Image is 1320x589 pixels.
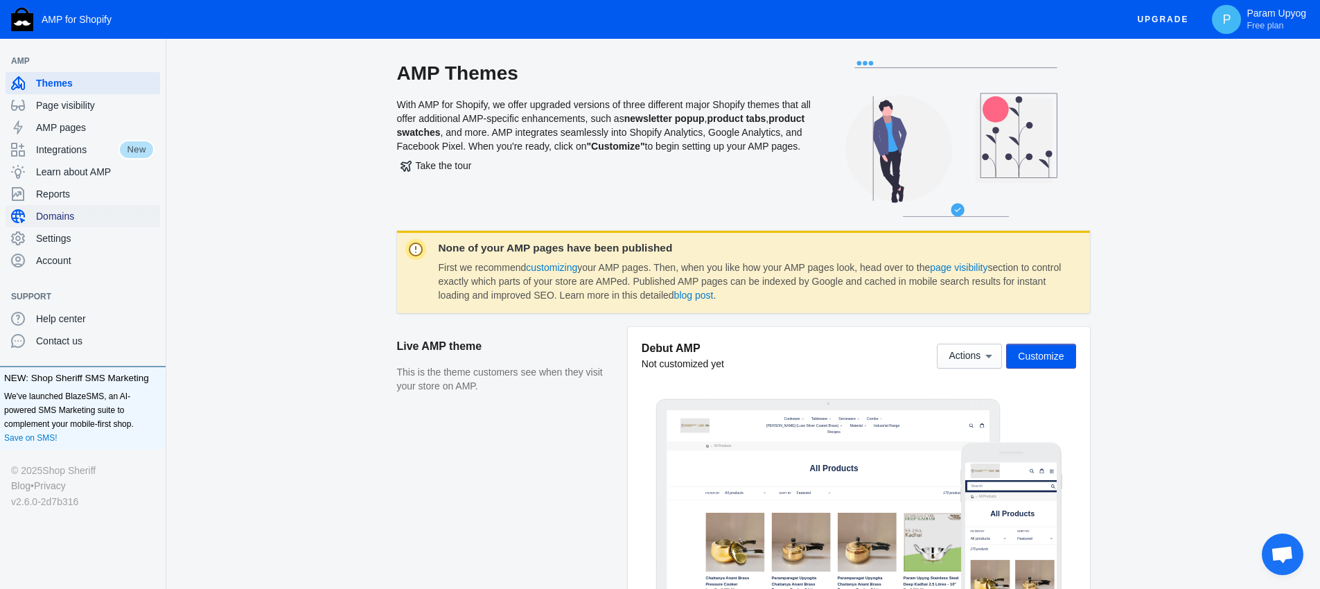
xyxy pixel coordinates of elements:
[397,61,813,231] div: With AMP for Shopify, we offer upgraded versions of three different major Shopify themes that all...
[17,97,26,106] a: Home
[36,98,155,112] span: Page visibility
[36,143,118,157] span: Integrations
[601,37,690,58] a: Industrial Range
[6,94,160,116] a: Page visibility
[36,121,155,134] span: AMP pages
[397,61,813,86] h2: AMP Themes
[586,141,644,152] b: "Customize"
[11,463,155,478] div: © 2025
[423,21,470,33] span: Tableware
[397,366,614,393] p: This is the theme customers see when they visit your store on AMP.
[930,262,987,273] a: page visibility
[128,100,132,115] span: ›
[6,227,160,249] a: Settings
[580,17,638,37] button: Combo
[1126,7,1199,33] button: Upgrade
[137,100,189,115] span: All Products
[36,165,155,179] span: Learn about AMP
[42,463,96,478] a: Shop Sheriff
[328,240,364,252] label: Sort by
[36,254,155,267] span: Account
[526,262,577,273] a: customizing
[11,8,33,31] img: Shop Sheriff Logo
[141,294,163,299] button: Add a sales channel
[642,341,724,355] h5: Debut AMP
[292,41,504,53] span: [PERSON_NAME] (Luxe Silver Coated Brass)
[6,72,160,94] a: Themes
[42,14,112,25] span: AMP for Shopify
[1220,12,1233,26] span: P
[530,37,592,58] button: Material
[587,21,620,33] span: Combo
[114,103,123,112] a: Home
[15,4,102,47] img: image
[31,94,35,109] span: ›
[624,113,705,124] b: newsletter popup
[34,478,66,493] a: Privacy
[6,183,160,205] a: Reports
[153,196,263,209] label: Sort by
[344,21,391,33] span: Cookware
[439,242,1065,254] dt: None of your AMP pages have been published
[416,17,489,37] button: Tableware
[1247,20,1283,31] span: Free plan
[36,231,155,245] span: Settings
[401,160,472,171] span: Take the tour
[1137,7,1188,32] span: Upgrade
[537,41,574,53] span: Material
[6,58,272,83] input: Search
[504,21,554,33] span: Serveware
[38,26,135,69] a: image
[15,4,112,47] a: image
[337,17,408,37] button: Cookware
[1006,344,1075,369] button: Customize
[11,478,30,493] a: Blog
[73,139,204,164] span: All Products
[11,54,141,68] span: AMP
[6,116,160,139] a: AMP pages
[6,330,160,352] a: Contact us
[397,327,614,366] h2: Live AMP theme
[15,251,67,261] span: 170 products
[937,344,1002,369] button: Actions
[38,26,125,69] img: image
[707,113,766,124] b: product tabs
[1262,534,1303,575] div: Open chat
[240,12,269,39] button: Menu
[419,159,561,186] span: All Products
[471,60,509,73] span: Recipes
[812,240,868,251] span: 170 products
[39,94,91,109] span: All Products
[141,58,163,64] button: Add a sales channel
[118,140,155,159] span: New
[439,261,1065,302] dd: First we recommend your AMP pages. Then, when you like how your AMP pages look, head over to the ...
[949,351,980,362] span: Actions
[608,41,683,53] span: Industrial Range
[6,249,160,272] a: Account
[4,431,58,445] a: Save on SMS!
[15,196,125,209] label: Filter by
[498,17,572,37] button: Serveware
[1018,351,1064,362] span: Customize
[36,187,155,201] span: Reports
[674,290,714,301] a: blog post
[113,240,155,252] label: Filter by
[36,76,155,90] span: Themes
[642,357,724,371] div: Not customized yet
[397,153,475,178] button: Take the tour
[6,161,160,183] a: Learn about AMP
[11,478,155,493] div: •
[36,334,155,348] span: Contact us
[15,437,245,455] span: Go to full site
[36,209,155,223] span: Domains
[36,312,155,326] span: Help center
[11,290,141,304] span: Support
[11,494,155,509] div: v2.6.0-2d7b316
[6,139,160,161] a: IntegrationsNew
[285,37,522,58] button: [PERSON_NAME] (Luxe Silver Coated Brass)
[464,57,516,77] a: Recipes
[6,205,160,227] a: Domains
[1247,8,1306,31] p: Param Upyog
